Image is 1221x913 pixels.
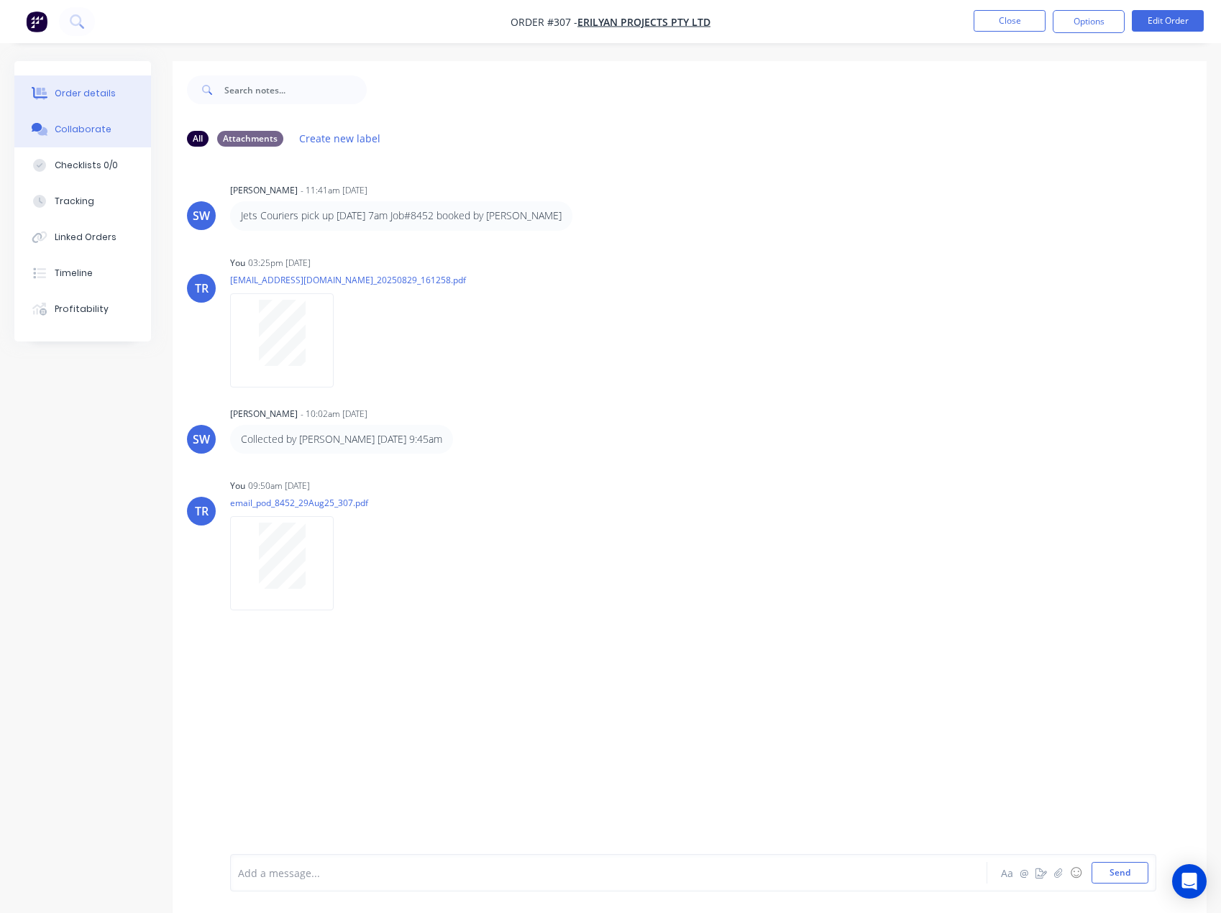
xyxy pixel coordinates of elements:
p: Jets Couriers pick up [DATE] 7am Job#8452 booked by [PERSON_NAME] [241,208,562,223]
div: Checklists 0/0 [55,159,118,172]
button: Send [1092,862,1148,884]
div: TR [195,503,209,520]
div: Linked Orders [55,231,116,244]
div: Order details [55,87,116,100]
button: ☺ [1067,864,1084,881]
button: Create new label [292,129,388,148]
span: Order #307 - [511,15,577,29]
div: Profitability [55,303,109,316]
button: Order details [14,75,151,111]
img: Factory [26,11,47,32]
div: [PERSON_NAME] [230,408,298,421]
div: You [230,257,245,270]
div: Collaborate [55,123,111,136]
button: Options [1053,10,1125,33]
p: email_pod_8452_29Aug25_307.pdf [230,497,368,509]
button: Linked Orders [14,219,151,255]
button: Aa [998,864,1015,881]
div: Attachments [217,131,283,147]
button: @ [1015,864,1033,881]
div: SW [193,207,210,224]
div: - 11:41am [DATE] [301,184,367,197]
button: Edit Order [1132,10,1204,32]
button: Close [974,10,1046,32]
button: Tracking [14,183,151,219]
div: All [187,131,209,147]
div: [PERSON_NAME] [230,184,298,197]
div: TR [195,280,209,297]
div: Tracking [55,195,94,208]
button: Profitability [14,291,151,327]
div: You [230,480,245,492]
div: - 10:02am [DATE] [301,408,367,421]
input: Search notes... [224,75,367,104]
p: Collected by [PERSON_NAME] [DATE] 9:45am [241,432,442,446]
button: Timeline [14,255,151,291]
div: 09:50am [DATE] [248,480,310,492]
div: 03:25pm [DATE] [248,257,311,270]
button: Collaborate [14,111,151,147]
a: Erilyan Projects Pty Ltd [577,15,710,29]
p: [EMAIL_ADDRESS][DOMAIN_NAME]_20250829_161258.pdf [230,274,466,286]
div: Timeline [55,267,93,280]
button: Checklists 0/0 [14,147,151,183]
div: Open Intercom Messenger [1172,864,1207,899]
div: SW [193,431,210,448]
